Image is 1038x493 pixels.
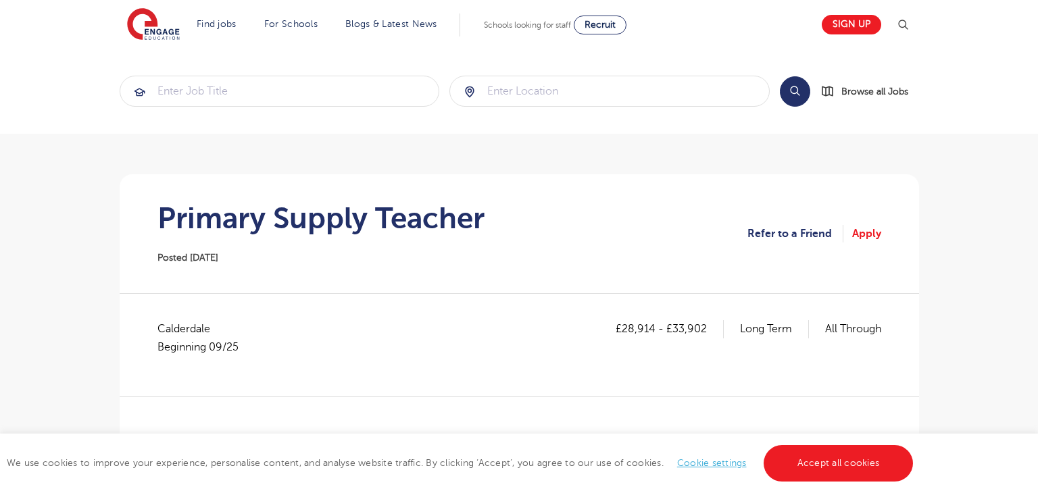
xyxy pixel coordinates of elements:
a: Apply [852,225,881,242]
a: Accept all cookies [764,445,914,482]
img: Engage Education [127,8,180,42]
p: Beginning 09/25 [157,338,239,356]
a: Cookie settings [677,458,747,468]
input: Submit [120,76,439,106]
a: For Schools [264,19,318,29]
span: Posted [DATE] [157,253,218,263]
a: Sign up [822,15,881,34]
a: Browse all Jobs [821,84,919,99]
a: Find jobs [197,19,237,29]
div: Submit [120,76,440,107]
h1: Primary Supply Teacher [157,201,485,235]
div: Submit [449,76,770,107]
a: Recruit [574,16,626,34]
a: Refer to a Friend [747,225,843,242]
span: We use cookies to improve your experience, personalise content, and analyse website traffic. By c... [7,458,916,468]
p: Long Term [740,320,809,338]
span: Schools looking for staff [484,20,571,30]
p: £28,914 - £33,902 [616,320,724,338]
span: Calderdale [157,320,252,356]
a: Blogs & Latest News [345,19,437,29]
input: Submit [450,76,769,106]
span: Recruit [585,20,616,30]
button: Search [780,76,810,107]
p: All Through [825,320,881,338]
span: Browse all Jobs [841,84,908,99]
